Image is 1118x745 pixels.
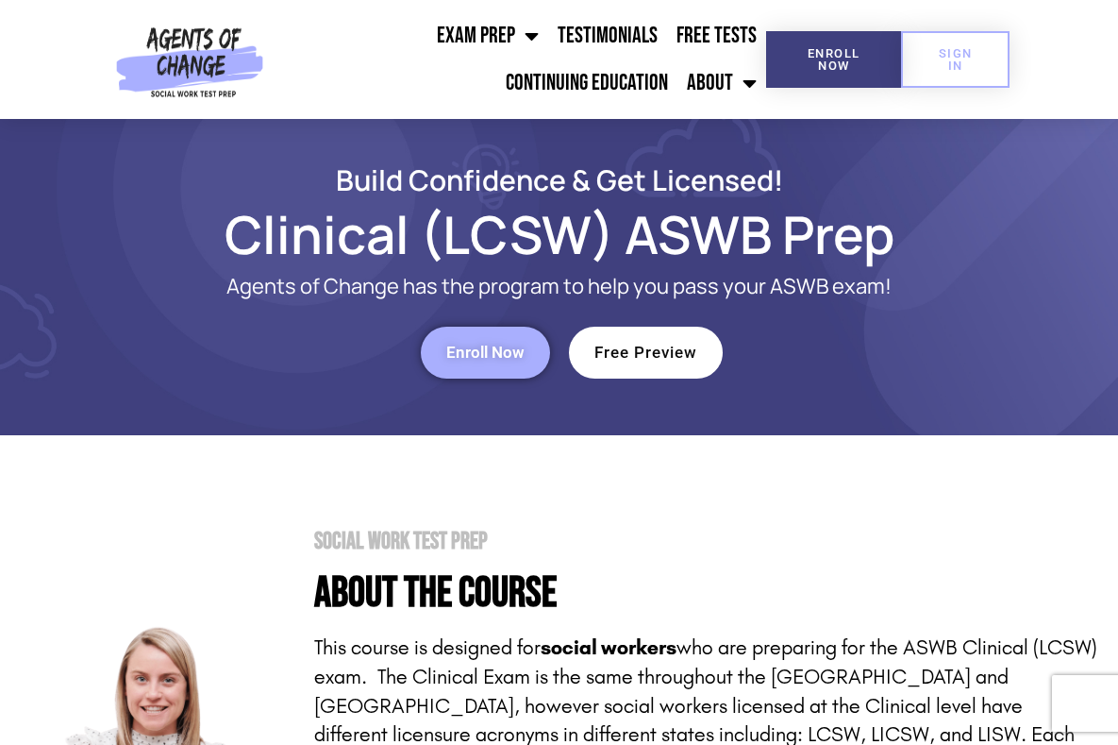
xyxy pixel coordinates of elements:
[796,47,871,72] span: Enroll Now
[569,327,723,379] a: Free Preview
[677,59,766,107] a: About
[421,327,550,379] a: Enroll Now
[427,12,548,59] a: Exam Prep
[901,31,1010,88] a: SIGN IN
[667,12,766,59] a: Free Tests
[446,345,525,361] span: Enroll Now
[548,12,667,59] a: Testimonials
[496,59,677,107] a: Continuing Education
[594,345,697,361] span: Free Preview
[271,12,766,107] nav: Menu
[541,635,676,660] strong: social workers
[766,31,901,88] a: Enroll Now
[931,47,979,72] span: SIGN IN
[47,212,1071,256] h1: Clinical (LCSW) ASWB Prep
[123,275,995,298] p: Agents of Change has the program to help you pass your ASWB exam!
[314,530,1097,553] h2: Social Work Test Prep
[47,166,1071,194] h2: Build Confidence & Get Licensed!
[314,572,1097,615] h4: About the Course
